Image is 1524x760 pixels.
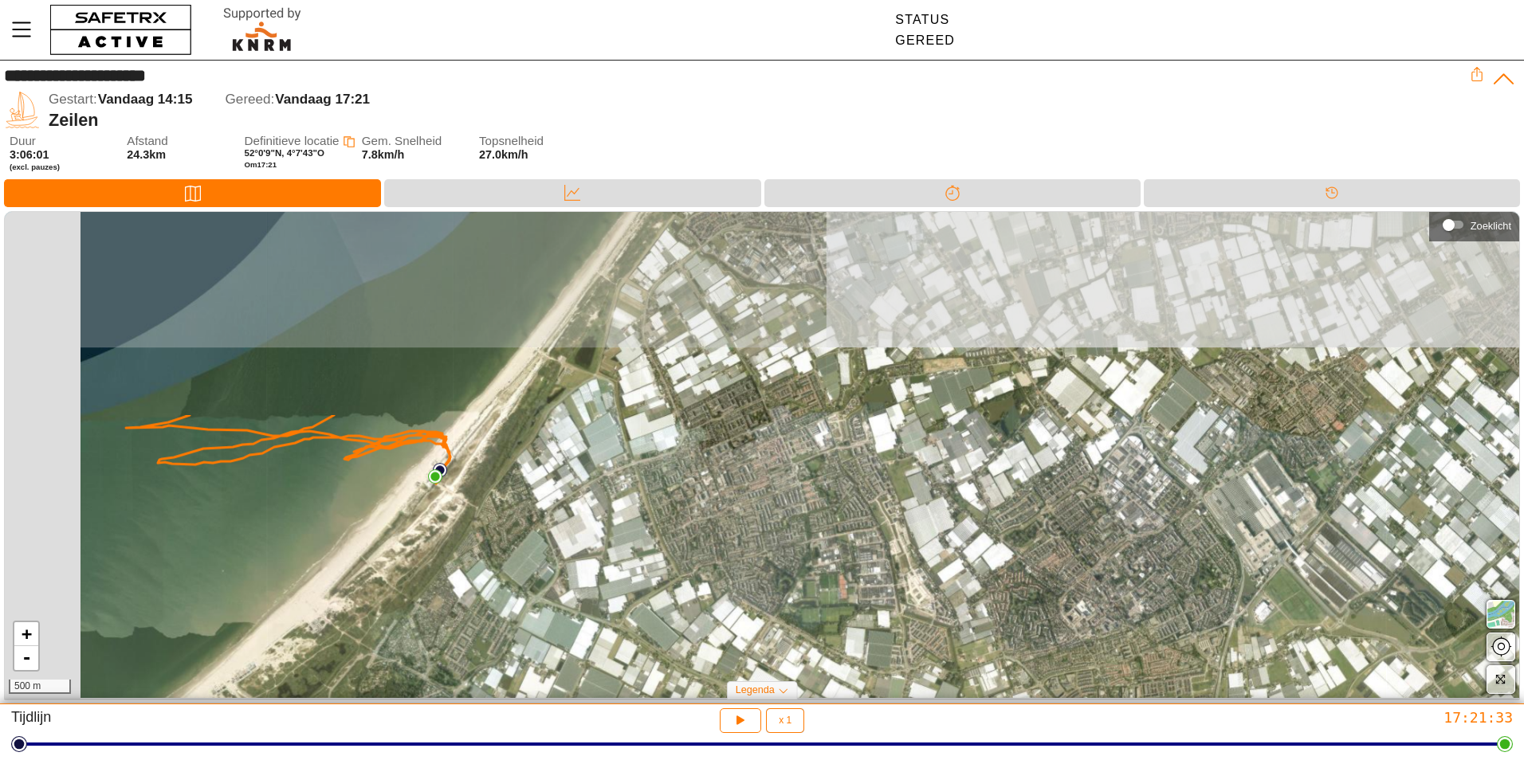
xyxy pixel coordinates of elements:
img: SAILING.svg [4,92,41,128]
div: Zoeklicht [1471,220,1511,232]
span: Gestart: [49,92,97,107]
div: Data [384,179,760,207]
span: Gereed: [226,92,275,107]
img: RescueLogo.svg [205,4,320,56]
div: 17:21:33 [1017,708,1513,727]
span: Gem. Snelheid [362,135,464,148]
span: 52°0'9"N, 4°7'43"O [245,148,325,158]
span: 7.8km/h [362,148,405,161]
div: Kaart [4,179,381,207]
span: Definitieve locatie [245,134,340,147]
div: Tijdlijn [11,708,507,733]
a: Zoom in [14,622,38,646]
span: Duur [10,135,112,148]
span: 27.0km/h [479,148,528,161]
span: 24.3km [127,148,166,161]
span: Topsnelheid [479,135,581,148]
div: Splitsen [764,179,1141,207]
img: PathStart.svg [433,463,447,477]
span: Afstand [127,135,229,148]
div: Zeilen [49,110,1470,131]
div: Status [895,13,955,27]
span: (excl. pauzes) [10,163,112,172]
a: Zoom out [14,646,38,670]
div: Zoeklicht [1437,213,1511,237]
span: Vandaag 17:21 [275,92,370,107]
div: Tijdlijn [1144,179,1520,207]
span: Vandaag 14:15 [98,92,193,107]
img: PathEnd.svg [428,469,442,484]
span: 3:06:01 [10,148,49,161]
div: Gereed [895,33,955,48]
button: x 1 [766,708,804,733]
span: Legenda [736,684,775,695]
span: x 1 [779,715,791,725]
div: 500 m [9,680,71,694]
span: Om 17:21 [245,160,277,169]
